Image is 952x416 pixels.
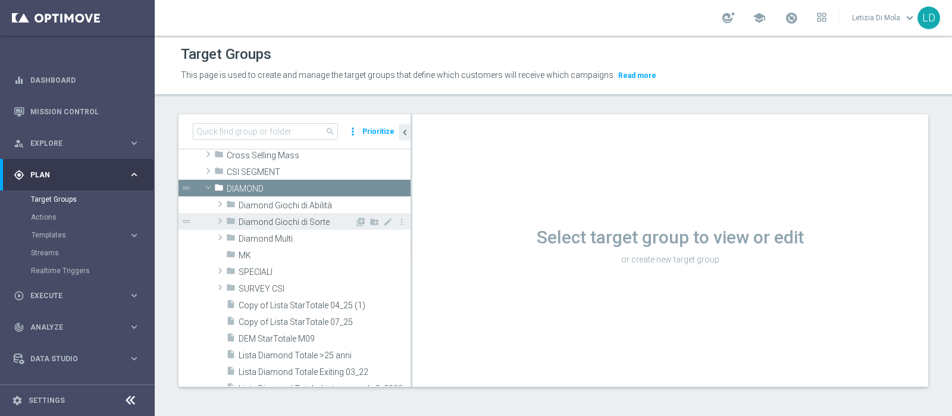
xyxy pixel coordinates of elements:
[14,322,24,333] i: track_changes
[397,217,406,227] i: more_vert
[239,267,411,277] span: SPECIALI
[239,251,411,261] span: MK
[851,9,917,27] a: Letizia Di Molakeyboard_arrow_down
[239,201,411,211] span: Diamond Giochi di Abilit&#xE0;
[14,96,140,127] div: Mission Control
[227,184,411,194] span: DIAMOND
[181,70,615,80] span: This page is used to create and manage the target groups that define which customers will receive...
[14,374,140,406] div: Optibot
[31,262,154,280] div: Realtime Triggers
[14,64,140,96] div: Dashboard
[30,324,129,331] span: Analyze
[14,75,24,86] i: equalizer
[31,266,124,276] a: Realtime Triggers
[14,354,129,364] div: Data Studio
[617,69,657,82] button: Read more
[129,290,140,301] i: keyboard_arrow_right
[903,11,916,24] span: keyboard_arrow_down
[31,244,154,262] div: Streams
[356,217,365,227] i: Add Target group
[412,227,928,248] h1: Select target group to view or edit
[227,151,411,161] span: Cross Selling Mass
[14,170,129,180] div: Plan
[239,217,355,227] span: Diamond Giochi di Sorte
[14,322,129,333] div: Analyze
[31,230,140,240] button: Templates keyboard_arrow_right
[129,137,140,149] i: keyboard_arrow_right
[239,284,411,294] span: SURVEY CSI
[31,208,154,226] div: Actions
[347,123,359,140] i: more_vert
[239,351,411,361] span: Lista Diamond Totale &gt;25 anni
[226,283,236,296] i: folder
[399,127,411,138] i: chevron_left
[14,290,129,301] div: Execute
[13,323,140,332] button: track_changes Analyze keyboard_arrow_right
[181,46,271,63] h1: Target Groups
[239,301,411,311] span: Copy of Lista StarTotale 04_25 (1)
[31,226,154,244] div: Templates
[917,7,940,29] div: LD
[214,166,224,180] i: folder
[13,170,140,180] button: gps_fixed Plan keyboard_arrow_right
[31,195,124,204] a: Target Groups
[226,366,236,380] i: insert_drive_file
[29,397,65,404] a: Settings
[31,190,154,208] div: Target Groups
[13,354,140,364] div: Data Studio keyboard_arrow_right
[129,169,140,180] i: keyboard_arrow_right
[32,232,129,239] div: Templates
[129,353,140,364] i: keyboard_arrow_right
[30,171,129,179] span: Plan
[399,124,411,140] button: chevron_left
[325,127,335,136] span: search
[361,124,396,140] button: Prioritize
[239,334,411,344] span: DEM StarTotale M09
[14,138,129,149] div: Explore
[14,170,24,180] i: gps_fixed
[226,299,236,313] i: insert_drive_file
[13,76,140,85] button: equalizer Dashboard
[32,232,117,239] span: Templates
[227,167,411,177] span: CSI SEGMENT
[239,384,411,394] span: Lista Diamond Totale_Lista manuale 8_2023
[226,233,236,246] i: folder
[239,234,411,244] span: Diamond Multi
[369,217,379,227] i: Add Folder
[226,199,236,213] i: folder
[226,383,236,396] i: insert_drive_file
[31,248,124,258] a: Streams
[214,183,224,196] i: folder
[226,349,236,363] i: insert_drive_file
[129,230,140,241] i: keyboard_arrow_right
[30,140,129,147] span: Explore
[30,292,129,299] span: Execute
[14,138,24,149] i: person_search
[30,374,124,406] a: Optibot
[239,367,411,377] span: Lista Diamond Totale Exiting 03_22
[214,149,224,163] i: folder
[193,123,338,140] input: Quick find group or folder
[226,316,236,330] i: insert_drive_file
[226,333,236,346] i: insert_drive_file
[13,107,140,117] button: Mission Control
[13,139,140,148] button: person_search Explore keyboard_arrow_right
[129,321,140,333] i: keyboard_arrow_right
[239,317,411,327] span: Copy of Lista StarTotale 07_25
[753,11,766,24] span: school
[12,395,23,406] i: settings
[31,212,124,222] a: Actions
[226,266,236,280] i: folder
[412,254,928,265] p: or create new target group
[30,64,140,96] a: Dashboard
[14,290,24,301] i: play_circle_outline
[13,291,140,301] button: play_circle_outline Execute keyboard_arrow_right
[226,249,236,263] i: folder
